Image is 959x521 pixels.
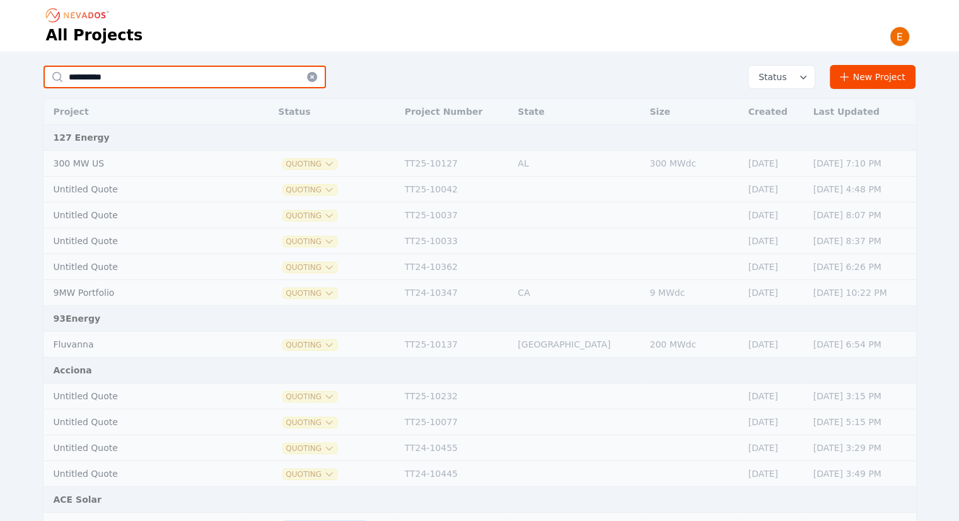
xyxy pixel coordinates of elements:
[283,288,337,298] button: Quoting
[44,332,241,358] td: Fluvanna
[283,159,337,169] button: Quoting
[511,332,643,358] td: [GEOGRAPHIC_DATA]
[44,177,241,202] td: Untitled Quote
[511,99,643,125] th: State
[398,151,512,177] td: TT25-10127
[44,383,916,409] tr: Untitled QuoteQuotingTT25-10232[DATE][DATE] 3:15 PM
[807,383,916,409] td: [DATE] 3:15 PM
[283,443,337,454] button: Quoting
[742,280,807,306] td: [DATE]
[44,461,241,487] td: Untitled Quote
[890,26,910,47] img: Emily Walker
[742,435,807,461] td: [DATE]
[44,409,916,435] tr: Untitled QuoteQuotingTT25-10077[DATE][DATE] 5:15 PM
[398,280,512,306] td: TT24-10347
[830,65,916,89] a: New Project
[643,151,741,177] td: 300 MWdc
[398,228,512,254] td: TT25-10033
[807,151,916,177] td: [DATE] 7:10 PM
[44,202,916,228] tr: Untitled QuoteQuotingTT25-10037[DATE][DATE] 8:07 PM
[46,5,113,25] nav: Breadcrumb
[283,185,337,195] button: Quoting
[283,469,337,479] button: Quoting
[272,99,398,125] th: Status
[398,409,512,435] td: TT25-10077
[44,99,241,125] th: Project
[807,177,916,202] td: [DATE] 4:48 PM
[748,66,815,88] button: Status
[807,254,916,280] td: [DATE] 6:26 PM
[44,332,916,358] tr: FluvannaQuotingTT25-10137[GEOGRAPHIC_DATA]200 MWdc[DATE][DATE] 6:54 PM
[807,409,916,435] td: [DATE] 5:15 PM
[398,99,512,125] th: Project Number
[807,228,916,254] td: [DATE] 8:37 PM
[807,202,916,228] td: [DATE] 8:07 PM
[742,151,807,177] td: [DATE]
[643,332,741,358] td: 200 MWdc
[44,435,241,461] td: Untitled Quote
[44,461,916,487] tr: Untitled QuoteQuotingTT24-10445[DATE][DATE] 3:49 PM
[742,383,807,409] td: [DATE]
[44,228,241,254] td: Untitled Quote
[283,392,337,402] button: Quoting
[807,332,916,358] td: [DATE] 6:54 PM
[44,358,916,383] td: Acciona
[398,177,512,202] td: TT25-10042
[398,383,512,409] td: TT25-10232
[44,254,241,280] td: Untitled Quote
[742,332,807,358] td: [DATE]
[44,280,241,306] td: 9MW Portfolio
[643,280,741,306] td: 9 MWdc
[807,435,916,461] td: [DATE] 3:29 PM
[398,254,512,280] td: TT24-10362
[742,202,807,228] td: [DATE]
[742,228,807,254] td: [DATE]
[807,461,916,487] td: [DATE] 3:49 PM
[46,25,143,45] h1: All Projects
[742,254,807,280] td: [DATE]
[44,383,241,409] td: Untitled Quote
[44,228,916,254] tr: Untitled QuoteQuotingTT25-10033[DATE][DATE] 8:37 PM
[283,418,337,428] button: Quoting
[44,125,916,151] td: 127 Energy
[398,202,512,228] td: TT25-10037
[742,177,807,202] td: [DATE]
[44,435,916,461] tr: Untitled QuoteQuotingTT24-10455[DATE][DATE] 3:29 PM
[643,99,741,125] th: Size
[807,99,916,125] th: Last Updated
[44,409,241,435] td: Untitled Quote
[398,332,512,358] td: TT25-10137
[44,254,916,280] tr: Untitled QuoteQuotingTT24-10362[DATE][DATE] 6:26 PM
[283,237,337,247] button: Quoting
[44,151,241,177] td: 300 MW US
[283,262,337,272] button: Quoting
[511,151,643,177] td: AL
[44,487,916,513] td: ACE Solar
[742,461,807,487] td: [DATE]
[511,280,643,306] td: CA
[283,211,337,221] button: Quoting
[398,461,512,487] td: TT24-10445
[44,151,916,177] tr: 300 MW USQuotingTT25-10127AL300 MWdc[DATE][DATE] 7:10 PM
[398,435,512,461] td: TT24-10455
[283,340,337,350] button: Quoting
[44,202,241,228] td: Untitled Quote
[807,280,916,306] td: [DATE] 10:22 PM
[742,99,807,125] th: Created
[742,409,807,435] td: [DATE]
[44,177,916,202] tr: Untitled QuoteQuotingTT25-10042[DATE][DATE] 4:48 PM
[44,280,916,306] tr: 9MW PortfolioQuotingTT24-10347CA9 MWdc[DATE][DATE] 10:22 PM
[44,306,916,332] td: 93Energy
[753,71,787,83] span: Status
